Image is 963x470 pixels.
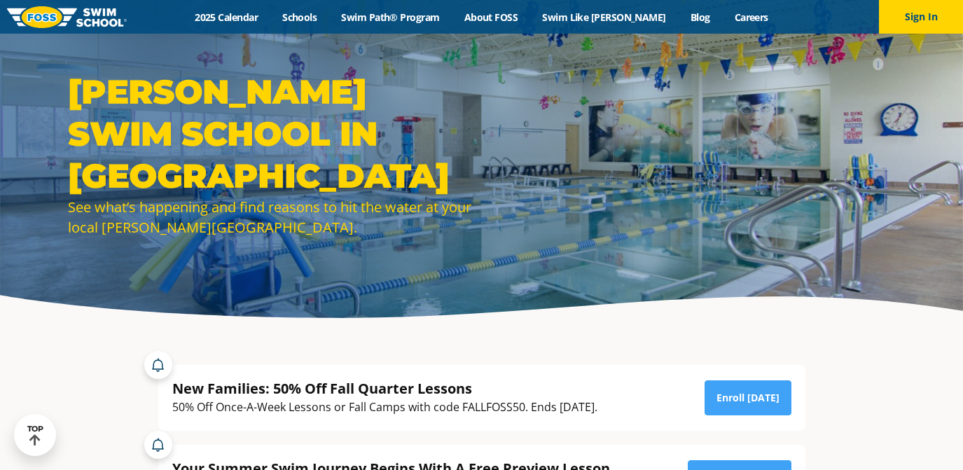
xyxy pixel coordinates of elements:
div: TOP [27,424,43,446]
div: See what’s happening and find reasons to hit the water at your local [PERSON_NAME][GEOGRAPHIC_DATA]. [68,197,474,237]
div: 50% Off Once-A-Week Lessons or Fall Camps with code FALLFOSS50. Ends [DATE]. [172,398,597,417]
h1: [PERSON_NAME] Swim School in [GEOGRAPHIC_DATA] [68,71,474,197]
a: Swim Like [PERSON_NAME] [530,11,679,24]
img: FOSS Swim School Logo [7,6,127,28]
a: Schools [270,11,329,24]
a: Careers [722,11,780,24]
a: Blog [678,11,722,24]
div: New Families: 50% Off Fall Quarter Lessons [172,379,597,398]
a: 2025 Calendar [183,11,270,24]
a: Swim Path® Program [329,11,452,24]
a: Enroll [DATE] [705,380,791,415]
a: About FOSS [452,11,530,24]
